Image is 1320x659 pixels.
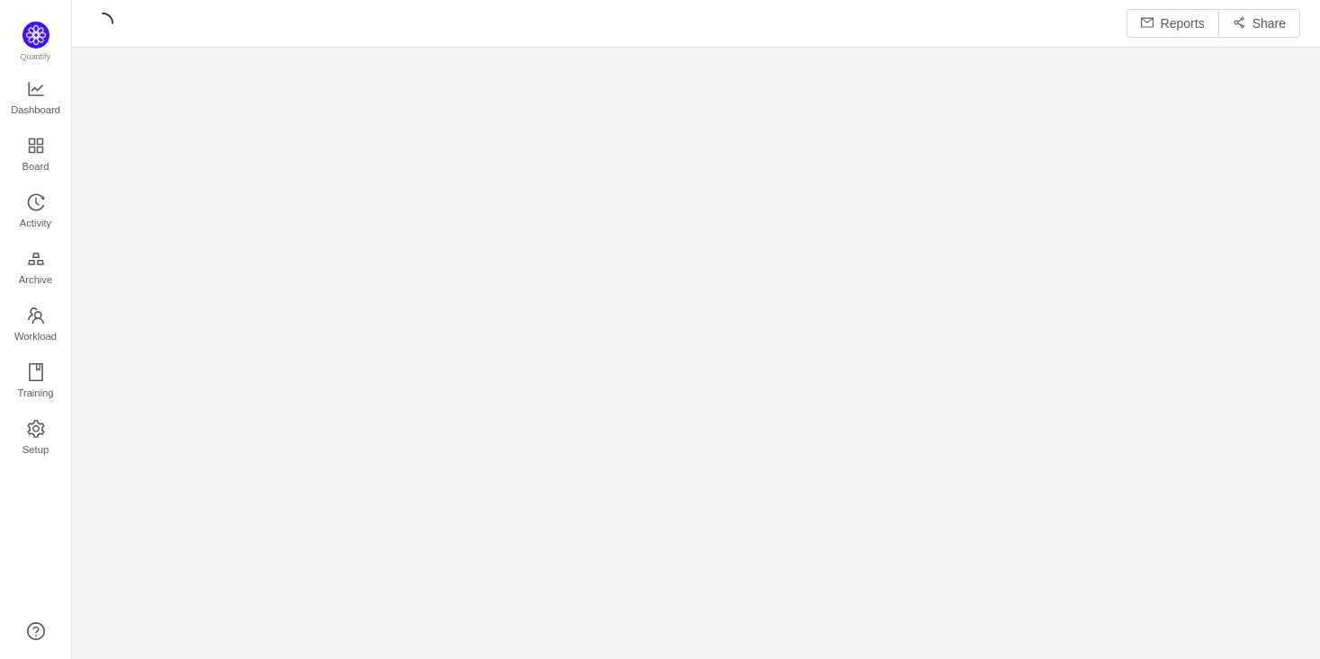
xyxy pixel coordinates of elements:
[27,622,45,640] a: icon: question-circle
[27,363,45,381] i: icon: book
[27,250,45,268] i: icon: gold
[27,307,45,343] a: Workload
[11,92,60,128] span: Dashboard
[27,307,45,325] i: icon: team
[27,81,45,117] a: Dashboard
[27,251,45,287] a: Archive
[20,205,51,241] span: Activity
[1218,9,1300,38] button: icon: share-altShare
[14,318,57,354] span: Workload
[27,137,45,155] i: icon: appstore
[17,375,53,411] span: Training
[27,421,45,457] a: Setup
[1127,9,1219,38] button: icon: mailReports
[27,194,45,230] a: Activity
[27,193,45,211] i: icon: history
[22,22,49,49] img: Quantify
[27,364,45,400] a: Training
[92,13,113,34] i: icon: loading
[27,80,45,98] i: icon: line-chart
[27,138,45,174] a: Board
[19,262,52,298] span: Archive
[22,148,49,184] span: Board
[22,432,49,468] span: Setup
[27,420,45,438] i: icon: setting
[21,52,51,61] span: Quantify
